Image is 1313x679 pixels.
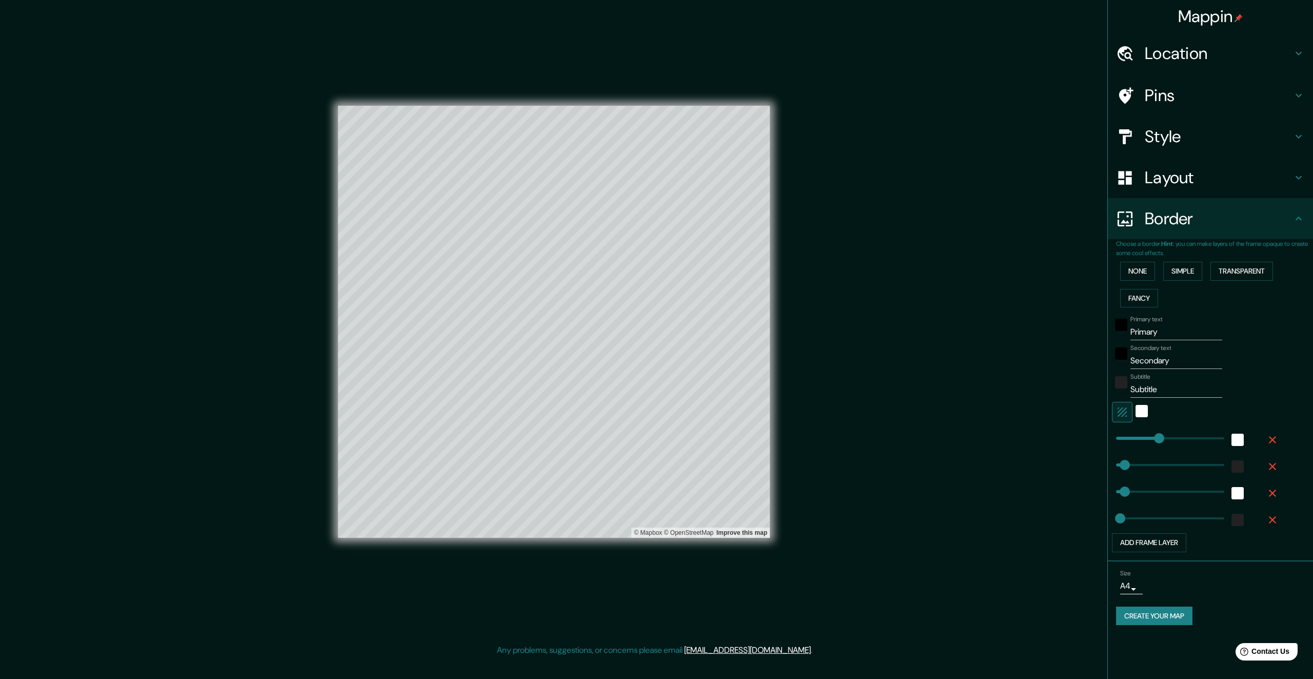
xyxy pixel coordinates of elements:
[1145,167,1292,188] h4: Layout
[497,644,812,656] p: Any problems, suggestions, or concerns please email .
[717,529,767,536] a: Map feedback
[1120,569,1131,577] label: Size
[1120,578,1143,594] div: A4
[814,644,816,656] div: .
[1130,373,1150,381] label: Subtitle
[1161,240,1173,248] b: Hint
[1120,262,1155,281] button: None
[1130,344,1171,353] label: Secondary text
[1231,434,1244,446] button: white
[1108,33,1313,74] div: Location
[1231,487,1244,499] button: white
[1120,289,1158,308] button: Fancy
[1163,262,1202,281] button: Simple
[1108,116,1313,157] div: Style
[1136,405,1148,417] button: white
[1145,85,1292,106] h4: Pins
[634,529,662,536] a: Mapbox
[1130,315,1162,324] label: Primary text
[1115,319,1127,331] button: black
[684,645,811,655] a: [EMAIL_ADDRESS][DOMAIN_NAME]
[1222,639,1302,668] iframe: Help widget launcher
[1108,75,1313,116] div: Pins
[1178,6,1243,27] h4: Mappin
[1145,208,1292,229] h4: Border
[1108,198,1313,239] div: Border
[1108,157,1313,198] div: Layout
[1145,126,1292,147] h4: Style
[1115,347,1127,360] button: black
[1115,376,1127,389] button: color-222222
[1145,43,1292,64] h4: Location
[1231,514,1244,526] button: color-222222
[664,529,713,536] a: OpenStreetMap
[1235,14,1243,22] img: pin-icon.png
[1116,607,1192,626] button: Create your map
[1116,239,1313,258] p: Choose a border. : you can make layers of the frame opaque to create some cool effects.
[1112,533,1186,552] button: Add frame layer
[1210,262,1273,281] button: Transparent
[1231,460,1244,473] button: color-222222
[812,644,814,656] div: .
